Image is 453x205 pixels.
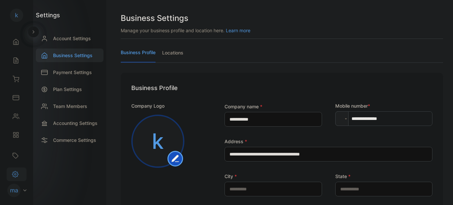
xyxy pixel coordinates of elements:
[36,99,103,113] a: Team Members
[162,49,183,62] a: locations
[53,120,97,127] p: Accounting Settings
[36,82,103,96] a: Plan Settings
[121,12,443,24] h1: Business Settings
[36,32,103,45] a: Account Settings
[131,102,164,109] p: Company Logo
[226,28,250,33] span: Learn more
[336,112,348,126] div: Pakistan: + 92
[15,11,18,20] p: k
[335,102,433,109] p: Mobile number
[121,49,156,62] a: business profile
[225,103,262,110] label: Company name
[36,65,103,79] a: Payment Settings
[36,116,103,130] a: Accounting Settings
[36,11,60,20] h1: settings
[53,69,92,76] p: Payment Settings
[131,83,432,92] h1: Business Profile
[53,137,96,144] p: Commerce Settings
[53,86,82,93] p: Plan Settings
[152,125,164,157] p: k
[10,186,18,195] p: ma
[36,133,103,147] a: Commerce Settings
[36,49,103,62] a: Business Settings
[53,35,91,42] p: Account Settings
[53,103,87,110] p: Team Members
[225,138,247,145] label: Address
[225,173,237,180] label: City
[53,52,93,59] p: Business Settings
[335,173,351,180] label: State
[121,27,443,34] p: Manage your business profile and location here.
